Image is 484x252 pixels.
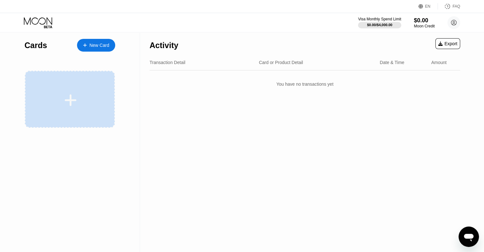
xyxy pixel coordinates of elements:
div: You have no transactions yet [150,75,460,93]
div: New Card [77,39,115,52]
div: Export [435,38,460,49]
div: $0.00 / $4,000.00 [367,23,392,27]
div: Moon Credit [414,24,435,28]
div: Card or Product Detail [259,60,303,65]
div: FAQ [438,3,460,10]
div: Amount [431,60,446,65]
div: Transaction Detail [150,60,185,65]
div: $0.00Moon Credit [414,17,435,28]
div: Visa Monthly Spend Limit [358,17,401,21]
div: FAQ [452,4,460,9]
div: Cards [25,41,47,50]
div: New Card [89,43,109,48]
div: Date & Time [380,60,404,65]
div: EN [425,4,431,9]
div: $0.00 [414,17,435,24]
div: EN [418,3,438,10]
div: Activity [150,41,178,50]
iframe: Button to launch messaging window [459,227,479,247]
div: Export [438,41,457,46]
div: Visa Monthly Spend Limit$0.00/$4,000.00 [358,17,401,28]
